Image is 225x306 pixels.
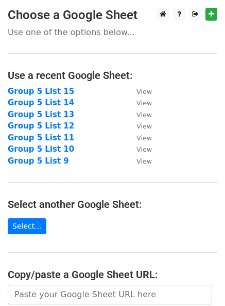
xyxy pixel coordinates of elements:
p: Use one of the options below... [8,27,217,38]
a: Group 5 List 11 [8,133,74,142]
a: View [126,98,152,107]
small: View [136,134,152,142]
h3: Choose a Google Sheet [8,8,217,23]
small: View [136,99,152,107]
a: View [126,133,152,142]
h4: Select another Google Sheet: [8,198,217,211]
a: View [126,144,152,154]
small: View [136,146,152,153]
a: View [126,156,152,166]
a: Group 5 List 9 [8,156,69,166]
a: Group 5 List 10 [8,144,74,154]
input: Paste your Google Sheet URL here [8,285,212,304]
small: View [136,122,152,130]
a: View [126,121,152,131]
h4: Copy/paste a Google Sheet URL: [8,268,217,281]
a: Group 5 List 14 [8,98,74,107]
a: Group 5 List 12 [8,121,74,131]
small: View [136,157,152,165]
small: View [136,88,152,95]
a: Group 5 List 13 [8,110,74,119]
a: Group 5 List 15 [8,87,74,96]
a: Select... [8,218,46,234]
a: View [126,110,152,119]
small: View [136,111,152,119]
h4: Use a recent Google Sheet: [8,69,217,82]
a: View [126,87,152,96]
